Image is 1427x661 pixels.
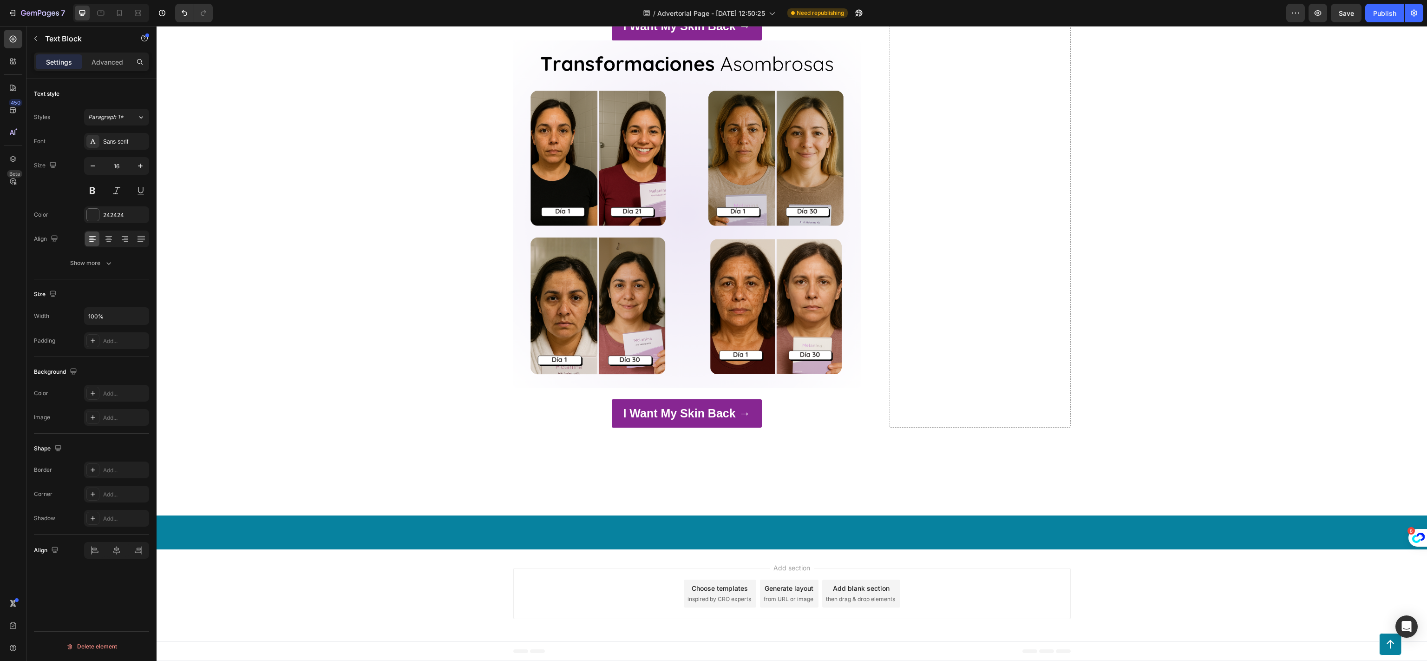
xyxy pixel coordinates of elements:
div: 242424 [103,211,147,219]
div: Align [34,233,60,245]
div: Font [34,137,46,145]
button: 7 [4,4,69,22]
div: Beta [7,170,22,178]
div: Add... [103,490,147,499]
p: Advanced [92,57,123,67]
div: Delete element [66,641,117,652]
span: Advertorial Page - [DATE] 12:50:25 [657,8,765,18]
div: Sans-serif [103,138,147,146]
div: Add... [103,390,147,398]
div: Publish [1373,8,1396,18]
a: I Want My Skin Back → [455,373,605,402]
button: Save [1331,4,1362,22]
div: Generate layout [608,557,657,567]
div: Corner [34,490,52,498]
div: Shadow [34,514,55,522]
button: Show more [34,255,149,271]
strong: I Want My Skin Back → [466,381,594,394]
span: Need republishing [797,9,844,17]
div: Add... [103,466,147,475]
button: Delete element [34,639,149,654]
div: Add blank section [676,557,733,567]
div: Add... [103,337,147,345]
p: Settings [46,57,72,67]
span: from URL or image [607,569,657,577]
div: Add... [103,515,147,523]
span: / [653,8,655,18]
div: Color [34,389,48,397]
iframe: Design area [157,26,1427,661]
div: Padding [34,337,55,345]
div: Undo/Redo [175,4,213,22]
div: Add... [103,414,147,422]
div: Color [34,211,48,219]
img: gempages_532552413148611385-4e4e9d2d-632b-4466-bc87-436812575f45.png [357,14,704,362]
button: Paragraph 1* [84,109,149,126]
span: inspired by CRO experts [531,569,595,577]
span: Add section [613,537,657,547]
p: Text Block [45,33,124,44]
div: Align [34,544,60,557]
input: Auto [85,308,149,324]
div: Background [34,366,79,378]
div: Text style [34,90,59,98]
p: 7 [61,7,65,19]
div: Size [34,159,59,172]
div: Image [34,413,50,422]
div: Styles [34,113,50,121]
div: 450 [9,99,22,106]
span: Paragraph 1* [88,113,124,121]
div: Show more [70,258,113,268]
div: Size [34,288,59,301]
span: Save [1339,9,1354,17]
div: Width [34,312,49,320]
div: Open Intercom Messenger [1395,615,1418,638]
div: Choose templates [535,557,591,567]
div: Border [34,466,52,474]
span: then drag & drop elements [669,569,739,577]
button: Publish [1365,4,1404,22]
div: Shape [34,443,64,455]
